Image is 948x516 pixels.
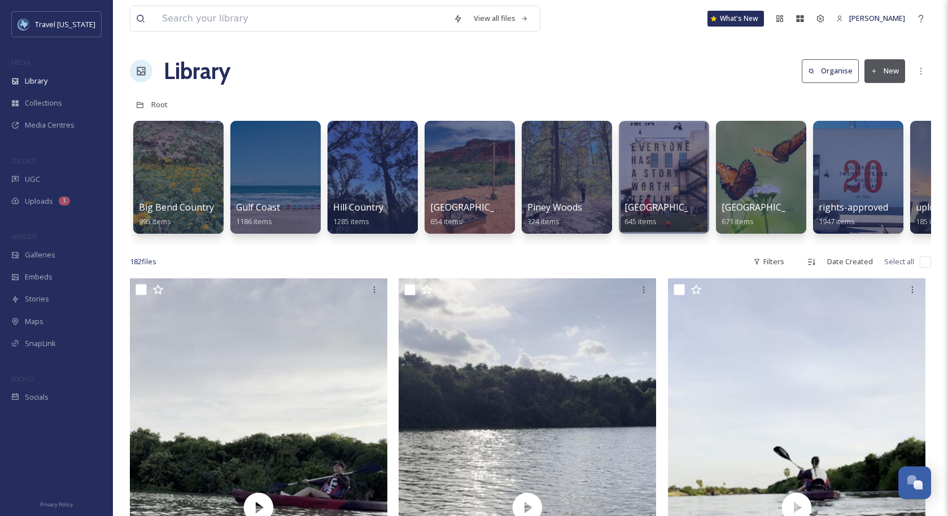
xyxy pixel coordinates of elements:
[819,202,888,226] a: rights-approved1947 items
[139,216,171,226] span: 995 items
[236,216,272,226] span: 1186 items
[333,216,369,226] span: 1285 items
[624,202,715,226] a: [GEOGRAPHIC_DATA]645 items
[527,216,560,226] span: 324 items
[59,196,70,205] div: 1
[25,250,55,260] span: Galleries
[333,201,383,213] span: Hill Country
[819,216,855,226] span: 1947 items
[624,201,715,213] span: [GEOGRAPHIC_DATA]
[527,201,582,213] span: Piney Woods
[25,76,47,86] span: Library
[25,98,62,108] span: Collections
[722,202,863,226] a: [GEOGRAPHIC_DATA][US_STATE]671 items
[25,338,56,349] span: SnapLink
[25,392,49,403] span: Socials
[164,54,230,88] a: Library
[18,19,29,30] img: images%20%281%29.jpeg
[748,251,790,273] div: Filters
[802,59,859,82] button: Organise
[864,59,905,82] button: New
[139,202,214,226] a: Big Bend Country995 items
[25,294,49,304] span: Stories
[819,201,888,213] span: rights-approved
[25,316,43,327] span: Maps
[430,216,462,226] span: 654 items
[25,174,40,185] span: UGC
[11,156,36,165] span: COLLECT
[236,201,280,213] span: Gulf Coast
[151,98,168,111] a: Root
[916,216,948,226] span: 185 items
[831,7,911,29] a: [PERSON_NAME]
[11,374,34,383] span: SOCIALS
[802,59,864,82] a: Organise
[849,13,905,23] span: [PERSON_NAME]
[151,99,168,110] span: Root
[11,232,37,240] span: WIDGETS
[722,201,863,213] span: [GEOGRAPHIC_DATA][US_STATE]
[40,501,73,508] span: Privacy Policy
[468,7,534,29] a: View all files
[822,251,879,273] div: Date Created
[11,58,31,67] span: MEDIA
[884,256,914,267] span: Select all
[156,6,448,31] input: Search your library
[236,202,280,226] a: Gulf Coast1186 items
[35,19,95,29] span: Travel [US_STATE]
[25,196,53,207] span: Uploads
[527,202,582,226] a: Piney Woods324 items
[430,202,521,226] a: [GEOGRAPHIC_DATA]654 items
[722,216,754,226] span: 671 items
[624,216,657,226] span: 645 items
[40,497,73,510] a: Privacy Policy
[898,466,931,499] button: Open Chat
[333,202,383,226] a: Hill Country1285 items
[25,120,75,130] span: Media Centres
[139,201,214,213] span: Big Bend Country
[707,11,764,27] a: What's New
[130,256,156,267] span: 182 file s
[430,201,521,213] span: [GEOGRAPHIC_DATA]
[25,272,53,282] span: Embeds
